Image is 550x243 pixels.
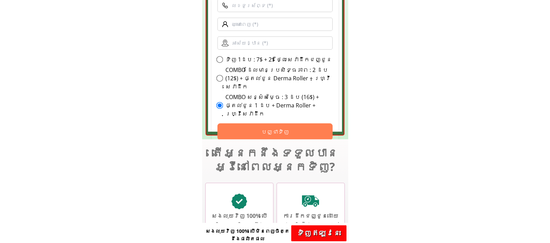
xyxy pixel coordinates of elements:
[206,228,289,242] span: សងលុយវិញ 100% បើមិនពេញចិត្តនឹងផលិតផល
[217,37,333,50] input: អាស័យដ្ឋាន (*)
[225,55,332,64] label: ទិញ 1ដប : 7$ + 2$ ថ្លៃ​សេវា​ដឹកជញ្ជូន
[205,146,344,173] h3: តើអ្នកនឹងទទួលបានអ្វីនៅពេលអ្នកទិញ?
[225,66,333,91] label: COMBO ដែលមានប្រសិទ្ធភាព : 2 ដប (12$) + ផ្តល់ជូន Derma Roller + ហ្វ្រីសេវាដឹក
[217,123,333,140] button: បញ្ជាទិញ
[211,212,268,238] h3: សងលុយវិញ 100% បើមិនពេញចិត្តនឹងផលិតផល
[225,93,333,118] label: COMBO សន្សំសម្ចៃ : 3 ដប (16$) + ផ្តល់ជូន 1 ដប + Derma Roller + ហ្វ្រីសេវាដឹក
[217,18,333,31] input: ឈ្មោះ​ពេញ (*)
[282,212,338,238] h3: ការដឹកជញ្ជូនដោយឥតគិតថ្លៃសម្រាប់ផលិតផល 2 ឬច្រើន
[291,225,346,241] p: ទិញ​ឥឡូវនេះ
